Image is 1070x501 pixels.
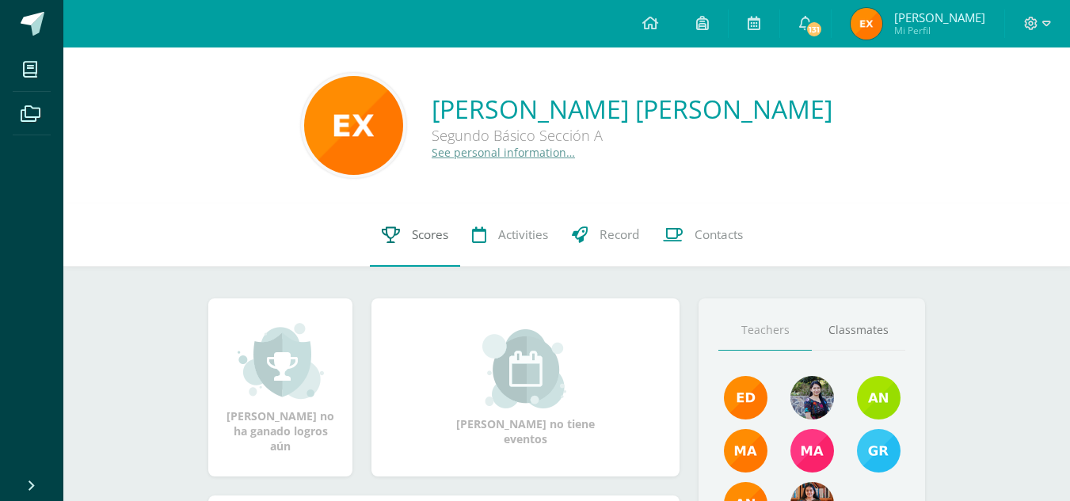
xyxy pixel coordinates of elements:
span: Mi Perfil [894,24,985,37]
div: [PERSON_NAME] no ha ganado logros aún [224,321,337,454]
img: 7766054b1332a6085c7723d22614d631.png [790,429,834,473]
div: Segundo Básico Sección A [432,126,832,145]
span: Contacts [695,226,743,243]
img: 560278503d4ca08c21e9c7cd40ba0529.png [724,429,767,473]
a: Contacts [651,203,755,267]
img: b7ce7144501556953be3fc0a459761b8.png [857,429,901,473]
img: event_small.png [482,329,569,408]
a: See personal information… [432,145,575,160]
span: Activities [498,226,548,243]
a: Scores [370,203,460,267]
a: Record [560,203,651,267]
span: Record [600,226,639,243]
span: 131 [805,21,823,38]
img: 23e1ac614e0d89a845629a5038059fe2.png [304,76,403,175]
a: Classmates [812,310,905,351]
img: 9b17679b4520195df407efdfd7b84603.png [790,376,834,419]
span: [PERSON_NAME] [894,9,985,25]
img: ec9058e119db4a565bf1c70325520aa2.png [851,8,882,40]
img: achievement_small.png [238,321,324,400]
img: e6b27947fbea61806f2b198ab17e5dde.png [857,376,901,419]
a: Activities [460,203,560,267]
img: f40e456500941b1b33f0807dd74ea5cf.png [724,376,767,419]
div: [PERSON_NAME] no tiene eventos [447,329,605,446]
a: Teachers [718,310,812,351]
span: Scores [412,226,448,243]
a: [PERSON_NAME] [PERSON_NAME] [432,92,832,126]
